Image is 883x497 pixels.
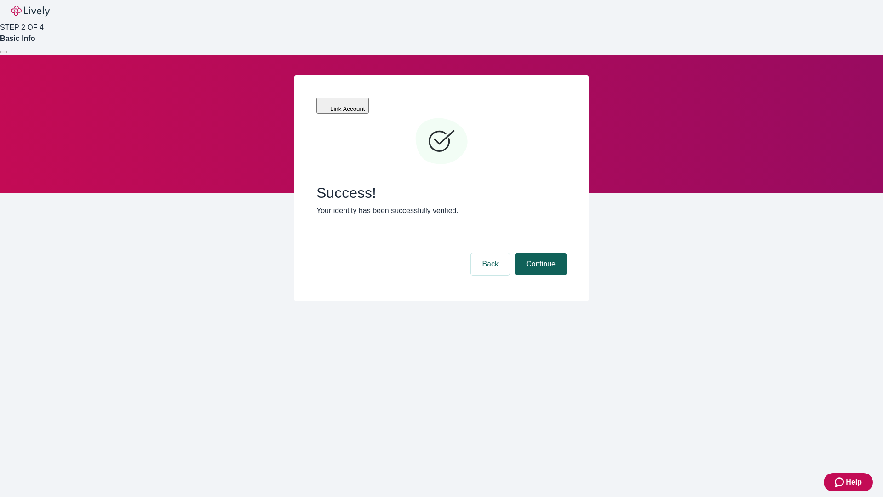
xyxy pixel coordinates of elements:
svg: Zendesk support icon [835,477,846,488]
p: Your identity has been successfully verified. [316,205,567,216]
button: Link Account [316,98,369,114]
img: Lively [11,6,50,17]
svg: Checkmark icon [414,114,469,169]
span: Success! [316,184,567,202]
button: Back [471,253,510,275]
button: Continue [515,253,567,275]
span: Help [846,477,862,488]
button: Zendesk support iconHelp [824,473,873,491]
